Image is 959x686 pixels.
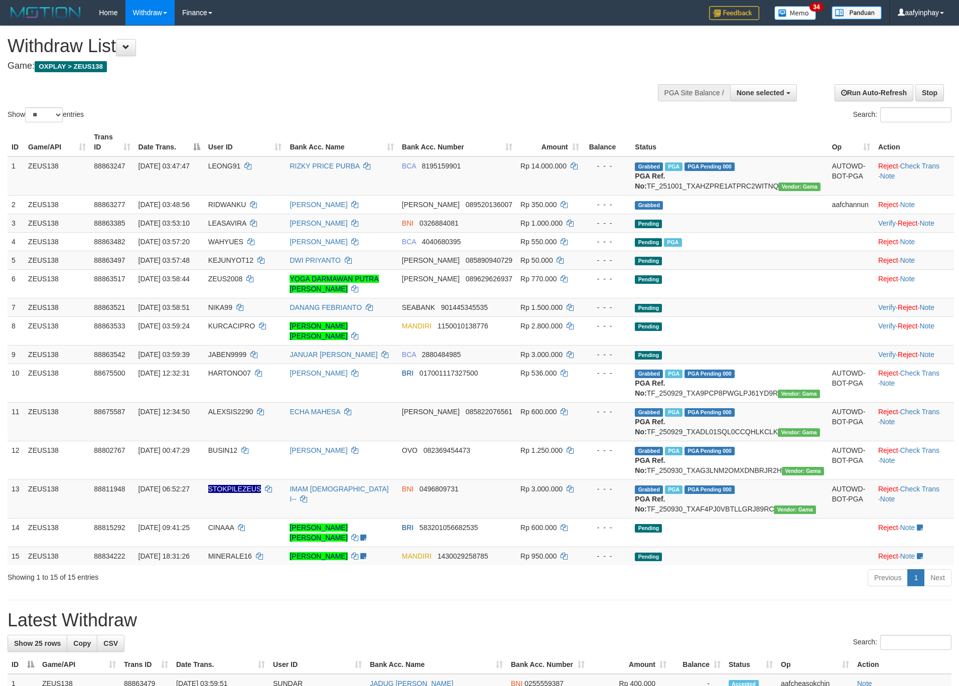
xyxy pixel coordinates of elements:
[874,441,954,479] td: · ·
[94,485,125,493] span: 88811948
[635,418,665,436] b: PGA Ref. No:
[94,408,125,416] span: 88675587
[520,524,557,532] span: Rp 600.000
[8,345,24,364] td: 9
[204,128,286,156] th: User ID: activate to sort column ascending
[290,351,377,359] a: JANUAR [PERSON_NAME]
[402,351,416,359] span: BCA
[94,552,125,560] span: 88834222
[878,524,898,532] a: Reject
[290,524,347,542] a: [PERSON_NAME] [PERSON_NAME]
[635,201,663,210] span: Grabbed
[8,156,24,196] td: 1
[422,351,461,359] span: Copy 2880484985 to clipboard
[94,303,125,311] span: 88863521
[402,219,414,227] span: BNI
[898,351,918,359] a: Reject
[684,447,735,455] span: PGA Pending
[907,569,924,586] a: 1
[900,275,915,283] a: Note
[466,256,512,264] span: Copy 085890940729 to clipboard
[520,275,557,283] span: Rp 770.000
[635,351,662,360] span: Pending
[139,303,190,311] span: [DATE] 03:58:51
[402,524,414,532] span: BRI
[290,446,347,454] a: [PERSON_NAME]
[24,156,90,196] td: ZEUS138
[880,107,951,122] input: Search:
[94,219,125,227] span: 88863385
[774,6,816,20] img: Button%20Memo.svg
[631,479,828,518] td: TF_250930_TXAF4PJ0VBTLLGRJ89RC
[8,195,24,214] td: 2
[587,218,627,228] div: - - -
[8,547,24,565] td: 15
[24,251,90,269] td: ZEUS138
[635,322,662,331] span: Pending
[208,303,232,311] span: NIKA99
[402,275,460,283] span: [PERSON_NAME]
[684,408,735,417] span: PGA Pending
[139,238,190,246] span: [DATE] 03:57:20
[919,322,934,330] a: Note
[208,219,246,227] span: LEASAVIRA
[874,364,954,402] td: · ·
[516,128,583,156] th: Amount: activate to sort column ascending
[880,418,895,426] a: Note
[874,156,954,196] td: · ·
[208,162,241,170] span: LEONG91
[8,402,24,441] td: 11
[466,408,512,416] span: Copy 085822076561 to clipboard
[587,161,627,171] div: - - -
[520,162,567,170] span: Rp 14.000.000
[635,275,662,284] span: Pending
[8,298,24,316] td: 7
[290,219,347,227] a: [PERSON_NAME]
[635,456,665,474] b: PGA Ref. No:
[635,257,662,265] span: Pending
[290,369,347,377] a: [PERSON_NAME]
[880,495,895,503] a: Note
[832,6,882,20] img: panduan.png
[778,390,820,398] span: Vendor URL: https://trx31.1velocity.biz
[919,219,934,227] a: Note
[664,238,681,247] span: Marked by aaftanly
[24,316,90,345] td: ZEUS138
[874,316,954,345] td: · ·
[420,369,478,377] span: Copy 017001117327500 to clipboard
[38,655,120,674] th: Game/API: activate to sort column ascending
[208,369,251,377] span: HARTONO07
[587,274,627,284] div: - - -
[8,128,24,156] th: ID
[665,408,682,417] span: Marked by aafpengsreynich
[402,256,460,264] span: [PERSON_NAME]
[900,524,915,532] a: Note
[835,84,913,101] a: Run Auto-Refresh
[402,408,460,416] span: [PERSON_NAME]
[880,456,895,464] a: Note
[684,162,735,171] span: PGA Pending
[24,298,90,316] td: ZEUS138
[665,447,682,455] span: Marked by aafsreyleap
[730,84,797,101] button: None selected
[402,303,435,311] span: SEABANK
[398,128,516,156] th: Bank Acc. Number: activate to sort column ascending
[8,364,24,402] td: 10
[94,369,125,377] span: 88675500
[900,369,939,377] a: Check Trans
[878,219,896,227] a: Verify
[24,518,90,547] td: ZEUS138
[67,635,97,652] a: Copy
[14,639,61,647] span: Show 25 rows
[665,370,682,378] span: Marked by aaftrukkakada
[402,238,416,246] span: BCA
[35,61,107,72] span: OXPLAY > ZEUS138
[874,214,954,232] td: · ·
[422,238,461,246] span: Copy 4040680395 to clipboard
[874,547,954,565] td: ·
[878,275,898,283] a: Reject
[828,402,874,441] td: AUTOWD-BOT-PGA
[828,156,874,196] td: AUTOWD-BOT-PGA
[8,36,629,56] h1: Withdraw List
[139,446,190,454] span: [DATE] 00:47:29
